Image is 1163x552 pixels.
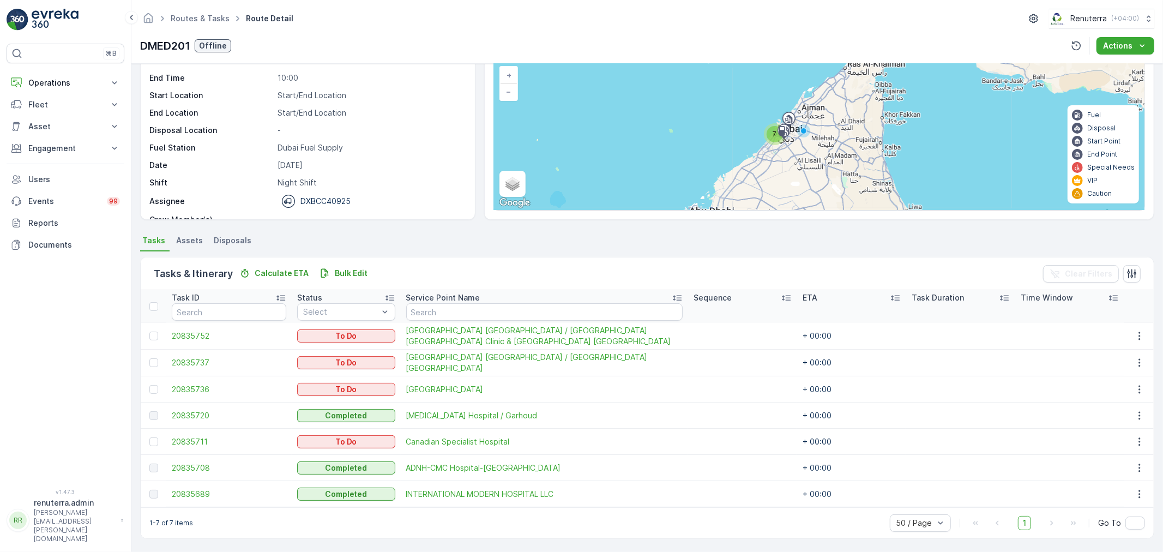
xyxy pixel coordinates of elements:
[244,13,296,24] span: Route Detail
[912,292,964,303] p: Task Duration
[797,403,906,429] td: + 00:00
[1049,9,1154,28] button: Renuterra(+04:00)
[501,83,517,100] a: Zoom Out
[278,107,463,118] p: Start/End Location
[172,303,286,321] input: Search
[149,332,158,340] div: Toggle Row Selected
[7,190,124,212] a: Events99
[149,142,273,153] p: Fuel Station
[1087,189,1112,198] p: Caution
[325,410,367,421] p: Completed
[406,352,683,374] span: [GEOGRAPHIC_DATA] [GEOGRAPHIC_DATA] / [GEOGRAPHIC_DATA] [GEOGRAPHIC_DATA]
[1098,518,1121,529] span: Go To
[172,292,200,303] p: Task ID
[303,307,378,317] p: Select
[325,463,367,473] p: Completed
[172,331,286,341] span: 20835752
[172,489,286,500] a: 20835689
[7,212,124,234] a: Reports
[149,437,158,446] div: Toggle Row Selected
[764,123,786,145] div: 7
[797,429,906,455] td: + 00:00
[172,357,286,368] span: 20835737
[335,384,357,395] p: To Do
[199,40,227,51] p: Offline
[149,125,273,136] p: Disposal Location
[278,160,463,171] p: [DATE]
[1087,150,1117,159] p: End Point
[1087,111,1101,119] p: Fuel
[406,489,683,500] span: INTERNATIONAL MODERN HOSPITAL LLC
[172,436,286,447] a: 20835711
[9,512,27,529] div: RR
[28,218,120,229] p: Reports
[501,172,525,196] a: Layers
[297,329,395,343] button: To Do
[7,9,28,31] img: logo
[1087,163,1135,172] p: Special Needs
[149,160,273,171] p: Date
[176,235,203,246] span: Assets
[278,177,463,188] p: Night Shift
[195,39,231,52] button: Offline
[1103,40,1132,51] p: Actions
[335,268,367,279] p: Bulk Edit
[172,463,286,473] a: 20835708
[497,196,533,210] img: Google
[140,38,190,54] p: DMED201
[278,73,463,83] p: 10:00
[297,356,395,369] button: To Do
[7,169,124,190] a: Users
[1043,265,1119,283] button: Clear Filters
[494,37,1144,210] div: 0
[149,177,273,188] p: Shift
[149,519,193,527] p: 1-7 of 7 items
[142,16,154,26] a: Homepage
[149,196,185,207] p: Assignee
[171,14,230,23] a: Routes & Tasks
[406,292,480,303] p: Service Point Name
[172,384,286,395] a: 20835736
[406,325,683,347] span: [GEOGRAPHIC_DATA] [GEOGRAPHIC_DATA] / [GEOGRAPHIC_DATA] [GEOGRAPHIC_DATA] Clinic & [GEOGRAPHIC_DA...
[335,357,357,368] p: To Do
[297,383,395,396] button: To Do
[506,87,511,96] span: −
[406,463,683,473] span: ADNH-CMC Hospital-[GEOGRAPHIC_DATA]
[297,409,395,422] button: Completed
[297,435,395,448] button: To Do
[1070,13,1107,24] p: Renuterra
[315,267,372,280] button: Bulk Edit
[149,385,158,394] div: Toggle Row Selected
[335,331,357,341] p: To Do
[7,116,124,137] button: Asset
[694,292,732,303] p: Sequence
[1049,13,1066,25] img: Screenshot_2024-07-26_at_13.33.01.png
[7,137,124,159] button: Engagement
[1111,14,1139,23] p: ( +04:00 )
[28,239,120,250] p: Documents
[797,376,906,403] td: + 00:00
[797,350,906,376] td: + 00:00
[1087,124,1116,133] p: Disposal
[497,196,533,210] a: Open this area in Google Maps (opens a new window)
[297,488,395,501] button: Completed
[406,303,683,321] input: Search
[406,384,683,395] a: Al Zahra Hospital
[149,90,273,101] p: Start Location
[797,481,906,507] td: + 00:00
[297,461,395,475] button: Completed
[34,508,116,543] p: [PERSON_NAME][EMAIL_ADDRESS][PERSON_NAME][DOMAIN_NAME]
[106,49,117,58] p: ⌘B
[1087,176,1098,185] p: VIP
[1065,268,1112,279] p: Clear Filters
[797,455,906,481] td: + 00:00
[149,411,158,420] div: Toggle Row Selected
[406,436,683,447] a: Canadian Specialist Hospital
[406,410,683,421] span: [MEDICAL_DATA] Hospital / Garhoud
[149,73,273,83] p: End Time
[803,292,817,303] p: ETA
[278,90,463,101] p: Start/End Location
[172,410,286,421] a: 20835720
